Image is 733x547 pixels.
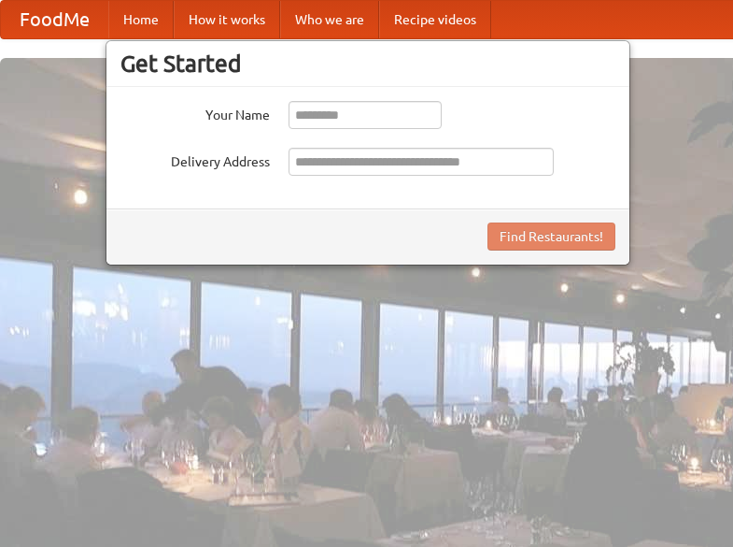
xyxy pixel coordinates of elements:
[379,1,491,38] a: Recipe videos
[1,1,108,38] a: FoodMe
[108,1,174,38] a: Home
[487,223,615,251] button: Find Restaurants!
[174,1,280,38] a: How it works
[120,148,270,171] label: Delivery Address
[280,1,379,38] a: Who we are
[120,101,270,124] label: Your Name
[120,50,615,78] h3: Get Started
